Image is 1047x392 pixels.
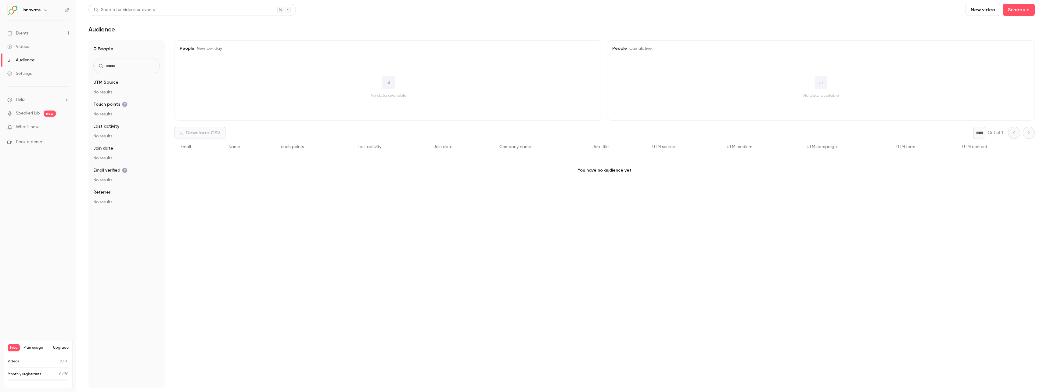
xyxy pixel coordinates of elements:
[8,372,41,377] p: Monthly registrants
[60,360,62,363] span: 0
[592,145,609,149] span: Job title
[93,111,160,117] p: No results
[807,145,837,149] span: UTM campaign
[612,45,1030,52] h5: People
[16,96,25,103] span: Help
[174,155,1035,186] p: You have no audience yet
[988,130,1003,136] p: Out of 1
[16,124,39,130] span: What's new
[93,155,160,161] p: No results
[7,96,69,103] li: help-dropdown-opener
[23,7,41,13] h6: Innovate
[434,145,452,149] span: Join date
[88,26,115,33] h1: Audience
[93,45,160,53] h1: 0 People
[279,145,304,149] span: Touch points
[7,44,29,50] div: Videos
[8,359,19,364] p: Videos
[966,4,1000,16] button: New video
[16,139,42,145] span: Book a demo
[7,57,34,63] div: Audience
[93,199,160,205] p: No results
[44,111,56,117] span: new
[652,145,675,149] span: UTM source
[627,46,652,51] span: Cumulative
[93,189,110,195] span: Referrer
[499,145,531,149] span: Company name
[1003,4,1035,16] button: Schedule
[194,46,222,51] span: New per day
[23,345,49,350] span: Plan usage
[896,145,915,149] span: UTM term
[962,145,987,149] span: UTM content
[93,123,119,129] span: Last activity
[7,71,32,77] div: Settings
[53,345,69,350] button: Upgrade
[94,7,155,13] div: Search for videos or events
[7,30,28,36] div: Events
[93,133,160,139] p: No results
[180,45,597,52] h5: People
[93,101,128,107] span: Touch points
[59,372,69,377] p: / 30
[60,359,69,364] p: / 10
[93,79,118,85] span: UTM Source
[228,145,240,149] span: Name
[358,145,381,149] span: Last activity
[93,89,160,95] p: No results
[181,145,191,149] span: Email
[93,177,160,183] p: No results
[93,145,113,151] span: Join date
[16,110,40,117] a: SpeakerHub
[93,167,128,173] span: Email verified
[174,139,1035,155] div: People list
[8,5,17,15] img: Innovate
[727,145,752,149] span: UTM medium
[8,344,20,351] span: Free
[59,372,62,376] span: 0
